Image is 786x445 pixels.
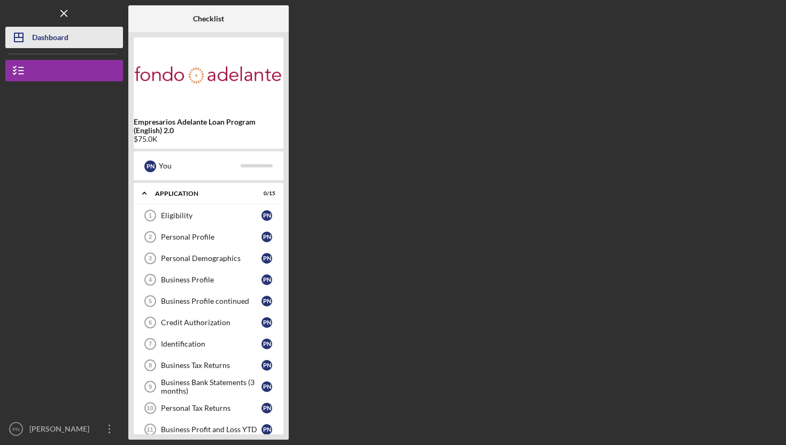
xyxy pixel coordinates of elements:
tspan: 7 [149,341,152,347]
div: P N [261,360,272,371]
a: 1EligibilityPN [139,205,278,226]
div: P N [261,232,272,242]
button: Dashboard [5,27,123,48]
div: Business Profile [161,275,261,284]
div: Business Tax Returns [161,361,261,370]
tspan: 8 [149,362,152,369]
tspan: 3 [149,255,152,262]
div: Personal Tax Returns [161,404,261,412]
tspan: 6 [149,319,152,326]
b: Empresarios Adelante Loan Program (English) 2.0 [134,118,283,135]
div: Personal Profile [161,233,261,241]
div: $75.0K [134,135,283,143]
div: Business Bank Statements (3 months) [161,378,261,395]
a: 8Business Tax ReturnsPN [139,355,278,376]
b: Checklist [193,14,224,23]
text: PN [12,426,19,432]
div: Business Profile continued [161,297,261,305]
a: 6Credit AuthorizationPN [139,312,278,333]
a: 10Personal Tax ReturnsPN [139,397,278,419]
div: P N [261,339,272,349]
a: 11Business Profit and Loss YTDPN [139,419,278,440]
tspan: 2 [149,234,152,240]
div: P N [261,317,272,328]
a: 7IdentificationPN [139,333,278,355]
div: P N [261,424,272,435]
tspan: 9 [149,383,152,390]
div: P N [261,210,272,221]
div: Eligibility [161,211,261,220]
div: P N [261,381,272,392]
div: P N [261,253,272,264]
tspan: 5 [149,298,152,304]
a: 2Personal ProfilePN [139,226,278,248]
tspan: 1 [149,212,152,219]
a: 3Personal DemographicsPN [139,248,278,269]
div: P N [261,403,272,413]
tspan: 11 [147,426,153,433]
div: 0 / 15 [256,190,275,197]
tspan: 10 [147,405,153,411]
div: Business Profit and Loss YTD [161,425,261,434]
div: You [159,157,241,175]
div: P N [261,274,272,285]
div: P N [144,160,156,172]
div: Personal Demographics [161,254,261,263]
div: Credit Authorization [161,318,261,327]
div: Application [155,190,249,197]
a: 9Business Bank Statements (3 months)PN [139,376,278,397]
tspan: 4 [149,277,152,283]
div: Identification [161,340,261,348]
button: PN[PERSON_NAME] Nah Ambrosio [5,418,123,440]
div: P N [261,296,272,306]
div: Dashboard [32,27,68,51]
a: 5Business Profile continuedPN [139,290,278,312]
a: 4Business ProfilePN [139,269,278,290]
img: Product logo [134,43,283,107]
